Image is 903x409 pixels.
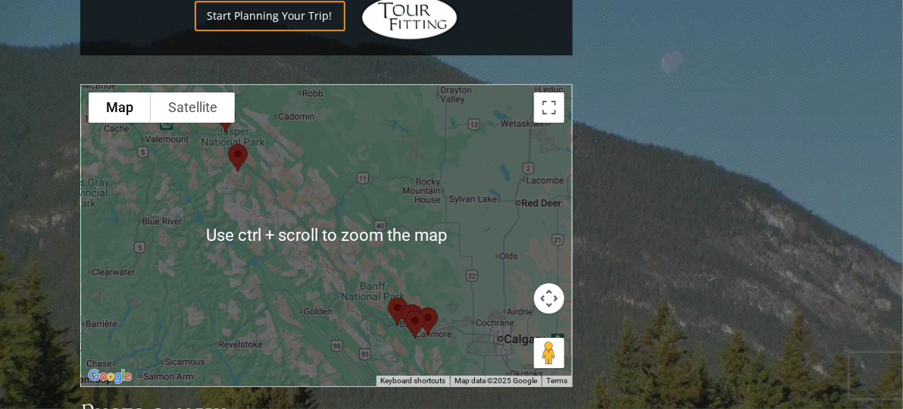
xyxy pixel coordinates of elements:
[546,376,567,385] a: Terms (opens in new tab)
[195,1,345,30] a: Start Planning Your Trip!
[534,92,564,123] button: Toggle fullscreen view
[151,92,235,123] button: Show satellite imagery
[380,376,445,386] button: Keyboard shortcuts
[85,367,135,386] img: Google
[89,92,151,123] button: Show street map
[534,283,564,314] button: Map camera controls
[534,338,564,368] button: Drag Pegman onto the map to open Street View
[85,367,135,386] a: Open this area in Google Maps (opens a new window)
[455,376,537,385] span: Map data ©2025 Google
